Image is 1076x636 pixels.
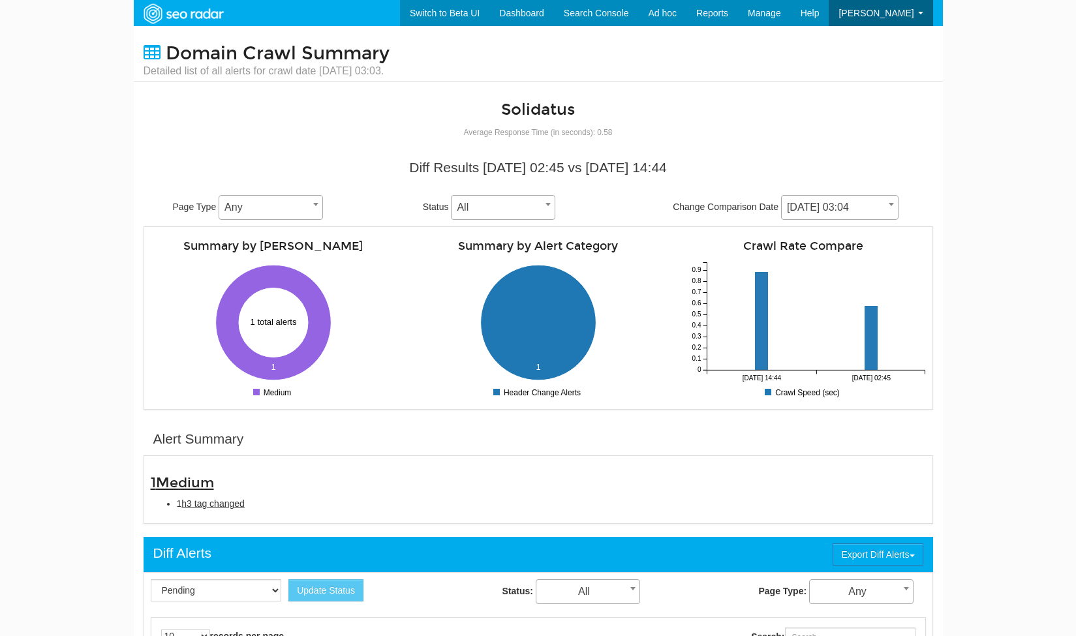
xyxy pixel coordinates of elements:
tspan: 0.8 [692,278,701,285]
div: Alert Summary [153,429,244,449]
div: Diff Results [DATE] 02:45 vs [DATE] 14:44 [153,158,923,177]
div: Diff Alerts [153,543,211,563]
span: Search Console [564,8,629,18]
span: h3 tag changed [181,498,245,509]
tspan: 0 [272,395,276,402]
span: Page Type [173,202,217,212]
span: Reports [696,8,728,18]
span: Any [810,583,913,601]
span: [PERSON_NAME] [838,8,914,18]
span: All [536,583,639,601]
tspan: 0.7 [692,289,701,296]
tspan: [DATE] 14:44 [742,375,781,382]
span: 1 [151,474,214,491]
tspan: 0 [537,395,541,402]
button: Update Status [288,579,363,601]
strong: Status: [502,586,533,596]
tspan: 0.3 [692,333,701,341]
span: Status [423,202,449,212]
text: 1 total alerts [251,317,297,327]
tspan: 0 [697,367,701,374]
span: Manage [748,8,781,18]
h4: Summary by [PERSON_NAME] [151,240,396,252]
span: Any [219,195,323,220]
tspan: 0.6 [692,300,701,307]
tspan: [DATE] 02:45 [852,375,891,382]
span: Medium [156,474,214,491]
tspan: 0.2 [692,344,701,352]
span: Help [801,8,820,18]
span: All [451,195,555,220]
span: All [452,198,555,217]
span: Ad hoc [648,8,677,18]
h4: Crawl Rate Compare [681,240,926,252]
span: All [536,579,640,604]
tspan: 0.9 [692,267,701,274]
small: Average Response Time (in seconds): 0.58 [464,128,613,137]
span: Any [809,579,914,604]
li: 1 [177,497,926,510]
tspan: 0.1 [692,356,701,363]
span: Domain Crawl Summary [166,42,390,65]
tspan: 0.4 [692,322,701,329]
tspan: 0.5 [692,311,701,318]
img: SEORadar [138,2,228,25]
button: Export Diff Alerts [833,543,923,566]
strong: Page Type: [758,586,807,596]
h4: Summary by Alert Category [416,240,661,252]
span: Any [219,198,322,217]
span: 08/11/2025 03:04 [782,198,898,217]
span: Change Comparison Date [673,202,778,212]
a: Solidatus [501,100,575,119]
span: 08/11/2025 03:04 [781,195,899,220]
small: Detailed list of all alerts for crawl date [DATE] 03:03. [144,64,390,78]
